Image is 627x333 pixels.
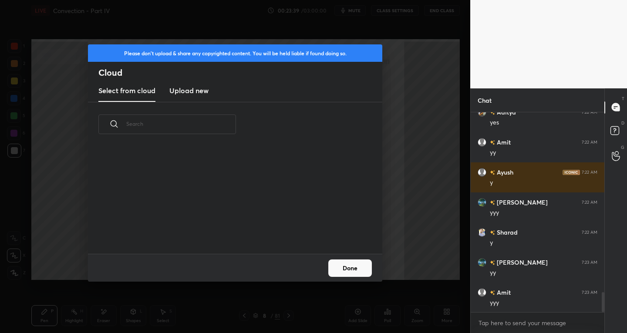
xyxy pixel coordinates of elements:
[98,67,382,78] h2: Cloud
[490,140,495,145] img: no-rating-badge.077c3623.svg
[582,199,597,205] div: 7:22 AM
[621,120,624,126] p: D
[98,85,155,96] h3: Select from cloud
[126,105,236,142] input: Search
[495,258,548,267] h6: [PERSON_NAME]
[490,110,495,115] img: no-rating-badge.077c3623.svg
[490,260,495,265] img: no-rating-badge.077c3623.svg
[490,269,597,277] div: yy
[495,138,511,147] h6: Amit
[495,198,548,207] h6: [PERSON_NAME]
[495,288,511,297] h6: Amit
[88,144,372,254] div: grid
[582,139,597,145] div: 7:22 AM
[582,169,597,175] div: 7:22 AM
[490,118,597,127] div: yes
[478,258,486,266] img: 620ebde3baa04807a2dcbc4d45d94e8e.jpg
[622,95,624,102] p: T
[169,85,209,96] h3: Upload new
[328,259,372,277] button: Done
[478,288,486,296] img: default.png
[495,168,513,177] h6: Ayush
[582,109,597,114] div: 7:22 AM
[582,289,597,295] div: 7:23 AM
[490,148,597,157] div: yy
[495,228,518,237] h6: Sharad
[563,169,580,175] img: iconic-dark.1390631f.png
[478,138,486,146] img: default.png
[490,170,495,175] img: no-rating-badge.077c3623.svg
[490,230,495,235] img: no-rating-badge.077c3623.svg
[582,229,597,235] div: 7:22 AM
[471,112,604,313] div: grid
[478,228,486,236] img: a858f466130d400e9721c2144dd89d56.jpg
[621,144,624,151] p: G
[490,290,495,295] img: no-rating-badge.077c3623.svg
[490,200,495,205] img: no-rating-badge.077c3623.svg
[582,259,597,265] div: 7:23 AM
[471,89,499,112] p: Chat
[490,178,597,187] div: y
[490,209,597,217] div: yyy
[88,44,382,62] div: Please don't upload & share any copyrighted content. You will be held liable if found doing so.
[478,198,486,206] img: 620ebde3baa04807a2dcbc4d45d94e8e.jpg
[490,299,597,307] div: yyy
[478,168,486,176] img: default.png
[490,239,597,247] div: y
